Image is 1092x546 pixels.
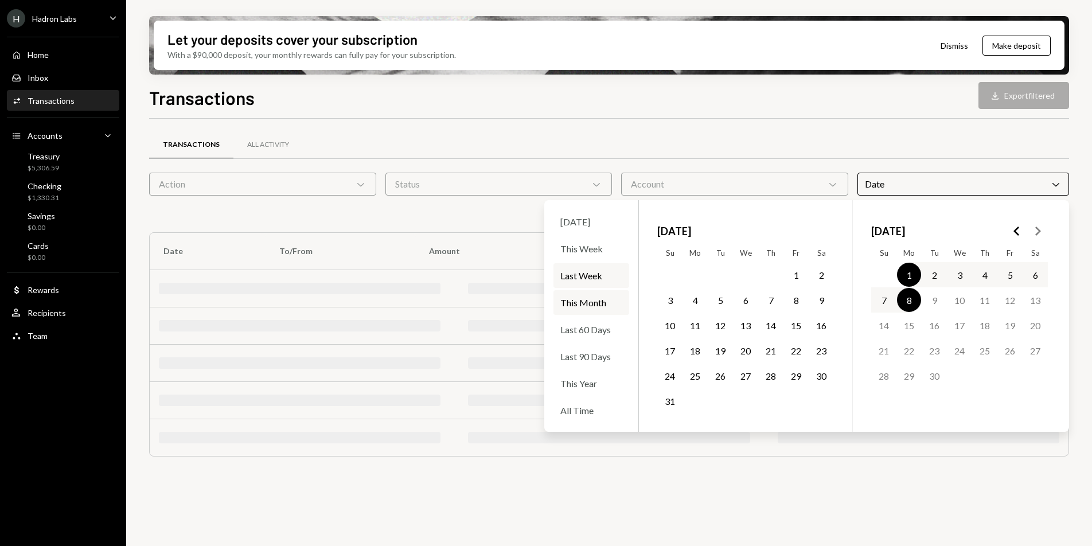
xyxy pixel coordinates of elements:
div: Cards [28,241,49,251]
button: Saturday, August 16th, 2025 [809,313,833,337]
th: Wednesday [733,244,758,262]
button: Friday, September 12th, 2025 [998,288,1022,312]
button: Wednesday, August 27th, 2025 [734,364,758,388]
div: Let your deposits cover your subscription [167,30,418,49]
button: Saturday, August 9th, 2025 [809,288,833,312]
button: Sunday, August 3rd, 2025 [658,288,682,312]
a: Recipients [7,302,119,323]
button: Tuesday, August 12th, 2025 [708,313,732,337]
button: Friday, August 15th, 2025 [784,313,808,337]
button: Tuesday, September 23rd, 2025 [922,338,946,362]
div: All Activity [247,140,289,150]
a: All Activity [233,130,303,159]
th: Monday [896,244,922,262]
button: Tuesday, September 9th, 2025 [922,288,946,312]
th: Friday [997,244,1023,262]
th: To/From [266,233,415,270]
h1: Transactions [149,86,255,109]
th: Monday [682,244,708,262]
th: Friday [783,244,809,262]
button: Thursday, August 14th, 2025 [759,313,783,337]
button: Make deposit [982,36,1051,56]
div: Last 60 Days [553,317,629,342]
th: Thursday [758,244,783,262]
a: Savings$0.00 [7,208,119,235]
a: Cards$0.00 [7,237,119,265]
div: Last Week [553,263,629,288]
button: Tuesday, September 2nd, 2025, selected [922,263,946,287]
div: Transactions [28,96,75,106]
div: Recipients [28,308,66,318]
button: Saturday, September 20th, 2025 [1023,313,1047,337]
button: Sunday, September 14th, 2025 [872,313,896,337]
div: Last 90 Days [553,344,629,369]
button: Monday, September 29th, 2025 [897,364,921,388]
button: Saturday, August 2nd, 2025 [809,263,833,287]
button: Sunday, September 28th, 2025 [872,364,896,388]
div: $1,330.31 [28,193,61,203]
button: Friday, September 19th, 2025 [998,313,1022,337]
a: Accounts [7,125,119,146]
div: This Week [553,236,629,261]
div: Checking [28,181,61,191]
th: Saturday [809,244,834,262]
button: Thursday, August 21st, 2025 [759,338,783,362]
button: Tuesday, August 5th, 2025 [708,288,732,312]
button: Sunday, August 17th, 2025 [658,338,682,362]
div: This Year [553,371,629,396]
div: Date [857,173,1069,196]
a: Transactions [7,90,119,111]
button: Monday, September 1st, 2025, selected [897,263,921,287]
button: Saturday, September 13th, 2025 [1023,288,1047,312]
div: Team [28,331,48,341]
th: Thursday [972,244,997,262]
button: Wednesday, August 20th, 2025 [734,338,758,362]
div: Account [621,173,848,196]
button: Friday, August 1st, 2025 [784,263,808,287]
div: Action [149,173,376,196]
div: Savings [28,211,55,221]
button: Monday, September 15th, 2025 [897,313,921,337]
button: Saturday, August 30th, 2025 [809,364,833,388]
button: Friday, September 5th, 2025, selected [998,263,1022,287]
button: Thursday, September 25th, 2025 [973,338,997,362]
button: Saturday, September 27th, 2025 [1023,338,1047,362]
button: Tuesday, August 26th, 2025 [708,364,732,388]
table: September 2025 [871,244,1048,414]
button: Monday, August 11th, 2025 [683,313,707,337]
div: Status [385,173,613,196]
button: Dismiss [926,32,982,59]
button: Today, Monday, September 8th, 2025, selected [897,288,921,312]
button: Tuesday, August 19th, 2025 [708,338,732,362]
button: Wednesday, September 17th, 2025 [947,313,972,337]
button: Wednesday, August 13th, 2025 [734,313,758,337]
button: Thursday, August 7th, 2025 [759,288,783,312]
button: Thursday, September 11th, 2025 [973,288,997,312]
div: Inbox [28,73,48,83]
a: Home [7,44,119,65]
div: This Month [553,290,629,315]
th: Tuesday [708,244,733,262]
button: Monday, August 4th, 2025 [683,288,707,312]
button: Wednesday, August 6th, 2025 [734,288,758,312]
button: Sunday, August 24th, 2025 [658,364,682,388]
button: Friday, August 22nd, 2025 [784,338,808,362]
button: Tuesday, September 16th, 2025 [922,313,946,337]
a: Checking$1,330.31 [7,178,119,205]
button: Monday, September 22nd, 2025 [897,338,921,362]
div: Rewards [28,285,59,295]
button: Wednesday, September 24th, 2025 [947,338,972,362]
span: [DATE] [871,219,905,244]
button: Thursday, September 18th, 2025 [973,313,997,337]
button: Friday, September 26th, 2025 [998,338,1022,362]
th: Wednesday [947,244,972,262]
button: Wednesday, September 10th, 2025 [947,288,972,312]
th: Saturday [1023,244,1048,262]
button: Friday, August 29th, 2025 [784,364,808,388]
th: Sunday [871,244,896,262]
div: $5,306.59 [28,163,60,173]
table: August 2025 [657,244,834,414]
th: Tuesday [922,244,947,262]
button: Sunday, September 21st, 2025 [872,338,896,362]
div: [DATE] [553,209,629,234]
